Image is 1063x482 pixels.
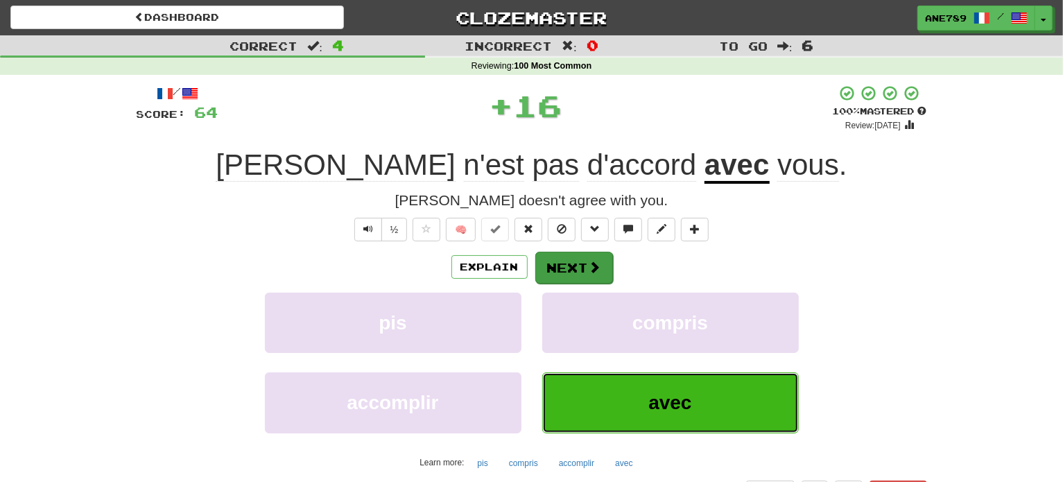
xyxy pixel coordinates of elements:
[777,40,793,52] span: :
[533,148,580,182] span: pas
[997,11,1004,21] span: /
[137,85,218,102] div: /
[307,40,322,52] span: :
[833,105,861,117] span: 100 %
[347,392,438,413] span: accomplir
[513,88,562,123] span: 16
[354,218,382,241] button: Play sentence audio (ctl+space)
[381,218,408,241] button: ½
[587,148,696,182] span: d'accord
[379,312,406,334] span: pis
[719,39,768,53] span: To go
[802,37,814,53] span: 6
[833,105,927,118] div: Mastered
[845,121,901,130] small: Review: [DATE]
[925,12,967,24] span: Ane789
[501,453,546,474] button: compris
[648,218,675,241] button: Edit sentence (alt+d)
[770,148,847,182] span: .
[365,6,698,30] a: Clozemaster
[470,453,496,474] button: pis
[705,148,769,184] u: avec
[581,218,609,241] button: Grammar (alt+g)
[420,458,464,467] small: Learn more:
[614,218,642,241] button: Discuss sentence (alt+u)
[542,372,799,433] button: avec
[542,293,799,353] button: compris
[332,37,344,53] span: 4
[489,85,513,126] span: +
[352,218,408,241] div: Text-to-speech controls
[464,148,524,182] span: n'est
[535,252,613,284] button: Next
[632,312,708,334] span: compris
[137,108,187,120] span: Score:
[481,218,509,241] button: Set this sentence to 100% Mastered (alt+m)
[446,218,476,241] button: 🧠
[265,372,521,433] button: accomplir
[562,40,577,52] span: :
[195,103,218,121] span: 64
[265,293,521,353] button: pis
[137,190,927,211] div: [PERSON_NAME] doesn't agree with you.
[514,61,591,71] strong: 100 Most Common
[230,39,297,53] span: Correct
[648,392,691,413] span: avec
[465,39,552,53] span: Incorrect
[548,218,576,241] button: Ignore sentence (alt+i)
[515,218,542,241] button: Reset to 0% Mastered (alt+r)
[777,148,839,182] span: vous
[451,255,528,279] button: Explain
[917,6,1035,31] a: Ane789 /
[587,37,598,53] span: 0
[681,218,709,241] button: Add to collection (alt+a)
[413,218,440,241] button: Favorite sentence (alt+f)
[216,148,455,182] span: [PERSON_NAME]
[10,6,344,29] a: Dashboard
[551,453,602,474] button: accomplir
[607,453,640,474] button: avec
